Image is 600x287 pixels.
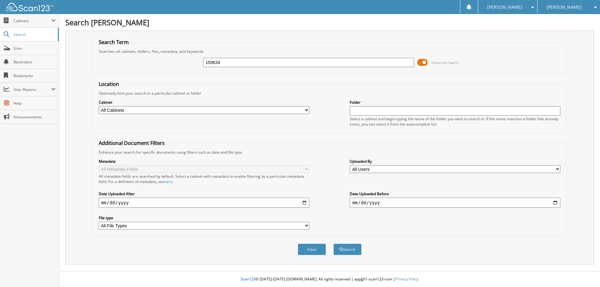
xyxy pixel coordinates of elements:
legend: Location [96,81,122,87]
div: Optionally limit your search to a particular cabinet or folder [96,91,564,96]
a: Privacy Policy [395,276,419,282]
span: User Reports [13,87,51,92]
input: end [350,198,560,208]
legend: Search Term [96,39,132,46]
span: Cabinets [13,18,51,23]
span: Reminders [13,59,56,65]
legend: Additional Document Filters [96,140,168,146]
span: Scan [13,46,56,51]
input: start [99,198,309,208]
div: Searches all cabinets, folders, files, metadata, and keywords [96,49,564,54]
label: Metadata [99,159,309,164]
span: Announcements [13,114,56,120]
span: Bookmarks [13,73,56,78]
button: Search [333,244,362,255]
iframe: Chat Widget [569,257,600,287]
label: Uploaded By [350,159,560,164]
button: Clear [298,244,326,255]
label: Date Uploaded Before [350,191,560,196]
label: Date Uploaded After [99,191,309,196]
span: Scan123 [241,276,256,282]
div: Select a cabinet and begin typing the name of the folder you want to search in. If the name match... [350,116,560,127]
span: [PERSON_NAME] [547,5,582,9]
label: Cabinet [99,100,309,105]
h1: Search [PERSON_NAME] [65,17,594,27]
span: Advanced Search [431,60,459,65]
a: here [164,179,172,184]
label: Folder [350,100,560,105]
span: Search [13,32,55,37]
div: © [DATE]-[DATE] [DOMAIN_NAME]. All rights reserved | appg01-scan123-com | [59,272,600,287]
div: Enhance your search for specific documents using filters such as date and file type. [96,150,564,155]
label: File type [99,215,309,220]
span: [PERSON_NAME] [487,5,522,9]
span: Help [13,101,56,106]
div: All metadata fields are searched by default. Select a cabinet with metadata to enable filtering b... [99,174,309,184]
img: scan123-logo-white.svg [6,3,53,11]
